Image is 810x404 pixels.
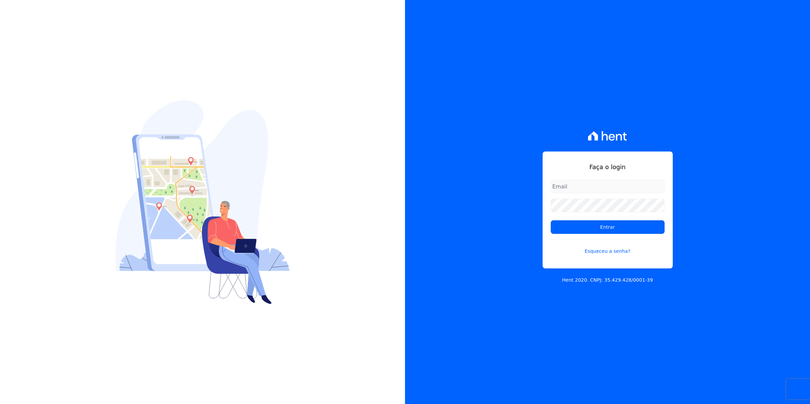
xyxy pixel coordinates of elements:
input: Email [551,180,665,193]
h1: Faça o login [551,162,665,171]
p: Hent 2020. CNPJ: 35.429.428/0001-39 [562,277,653,284]
a: Esqueceu a senha? [551,239,665,255]
input: Entrar [551,220,665,234]
img: Login [116,100,290,304]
